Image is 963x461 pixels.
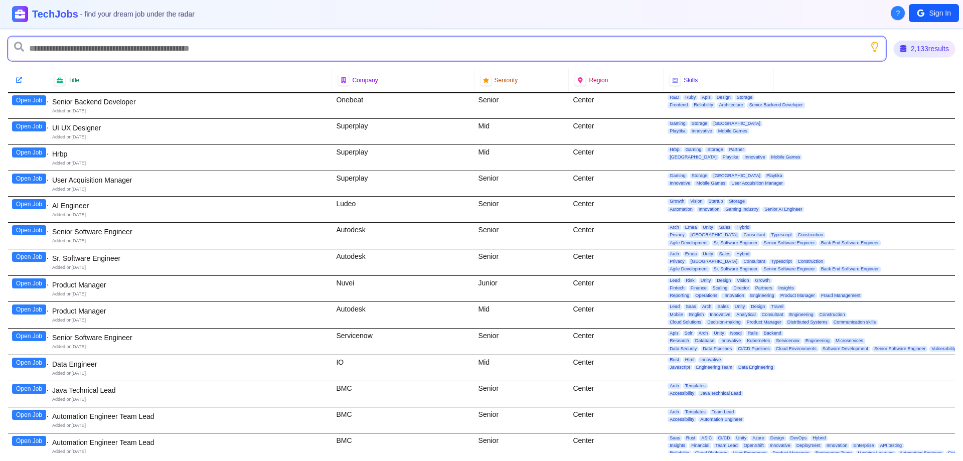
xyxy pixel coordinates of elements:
div: Center [569,276,664,302]
span: Storage [690,173,710,179]
span: Cloud Platforms [693,450,729,456]
div: Senior Software Engineer [52,333,328,343]
span: Emea [683,251,699,257]
button: Open Job [12,384,46,394]
span: Hybrid [734,251,751,257]
span: Sr. Software Engineer [712,240,760,246]
span: [GEOGRAPHIC_DATA] [668,155,719,160]
span: Senior Software Engineer [872,346,928,352]
span: Architecture [717,102,745,108]
div: Mid [474,145,569,171]
span: Saas [668,435,682,441]
span: Design [715,278,733,283]
div: Added on [DATE] [52,317,328,324]
div: Senior Backend Developer [52,97,328,107]
span: Region [589,76,608,84]
div: Center [569,223,664,249]
div: Autodesk [332,302,474,328]
span: Cloud Environments [774,346,819,352]
span: Agile Development [668,240,710,246]
span: Data Security [668,346,699,352]
span: Insights [776,285,796,291]
span: Unity [734,435,749,441]
span: Skills [684,76,698,84]
button: Open Job [12,358,46,368]
span: Seniority [495,76,518,84]
span: User Acquisition Manager [729,181,785,186]
div: Added on [DATE] [52,396,328,403]
div: Mid [474,119,569,144]
div: Data Engineer [52,359,328,369]
span: Engineering [804,338,832,344]
div: Added on [DATE] [52,448,328,455]
div: Automation Engineer Team Lead [52,437,328,447]
div: Center [569,171,664,197]
span: Kubernetes [745,338,772,344]
span: Partners [753,285,774,291]
div: Mid [474,302,569,328]
div: Senior [474,249,569,275]
span: Arch [697,331,710,336]
span: Java Technical Lead [698,391,743,396]
button: Open Job [12,121,46,131]
span: Fintech [668,285,687,291]
div: Center [569,93,664,118]
span: Saas [684,304,698,310]
div: Added on [DATE] [52,108,328,114]
span: Playtika [668,128,688,134]
span: Automation [668,207,695,212]
span: Construction [795,232,825,238]
div: Senior [474,329,569,355]
div: Center [569,381,664,407]
span: Arch [700,304,714,310]
span: Design [749,304,767,310]
div: Superplay [332,171,474,197]
div: Nuvei [332,276,474,302]
span: Emea [683,225,699,230]
span: OpenShift [742,443,766,448]
span: Lead [668,278,682,283]
span: Playtika [721,155,741,160]
span: Arch [668,383,681,389]
span: Data Pipelines [701,346,734,352]
div: Added on [DATE] [52,264,328,271]
span: DevOps [788,435,809,441]
span: Accessibility [668,417,696,422]
span: Deployment [794,443,823,448]
span: Servicenow [774,338,801,344]
span: Innovative [698,357,723,363]
span: Gaming Industry [723,207,760,212]
span: Apis [700,95,713,100]
button: Open Job [12,174,46,184]
span: Unity [733,304,747,310]
span: Innovation [721,293,746,298]
span: Distributed Systems [785,320,830,325]
span: ? [896,8,900,18]
div: Center [569,249,664,275]
div: Added on [DATE] [52,238,328,244]
div: AI Engineer [52,201,328,211]
div: Ludeo [332,197,474,222]
span: Engineering [787,312,816,318]
button: About Techjobs [891,6,905,20]
span: Growth [753,278,772,283]
span: Senior AI Engineer [762,207,804,212]
button: Open Job [12,225,46,235]
span: Innovative [768,443,792,448]
div: Superplay [332,145,474,171]
span: Gaming [668,121,688,126]
span: Html [683,357,697,363]
span: Finance [689,285,709,291]
div: UI UX Designer [52,123,328,133]
span: Unity [699,278,713,283]
span: Research [668,338,691,344]
div: Added on [DATE] [52,186,328,193]
span: Javascript [668,365,692,370]
div: Superplay [332,119,474,144]
button: Show search tips [870,42,880,52]
span: Hybrid [811,435,828,441]
span: Operations [693,293,719,298]
div: User Acquisition Manager [52,175,328,185]
span: Sr. Software Engineer [712,266,760,272]
span: Agile Development [668,266,710,272]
